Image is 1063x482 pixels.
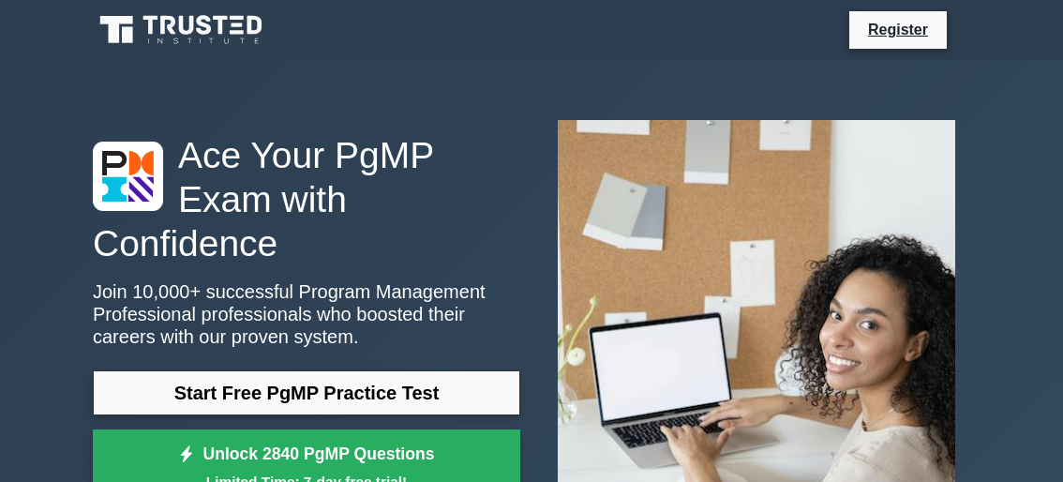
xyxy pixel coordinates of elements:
a: Register [857,18,939,41]
a: Start Free PgMP Practice Test [93,370,520,415]
h1: Ace Your PgMP Exam with Confidence [93,134,520,265]
p: Join 10,000+ successful Program Management Professional professionals who boosted their careers w... [93,280,520,348]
